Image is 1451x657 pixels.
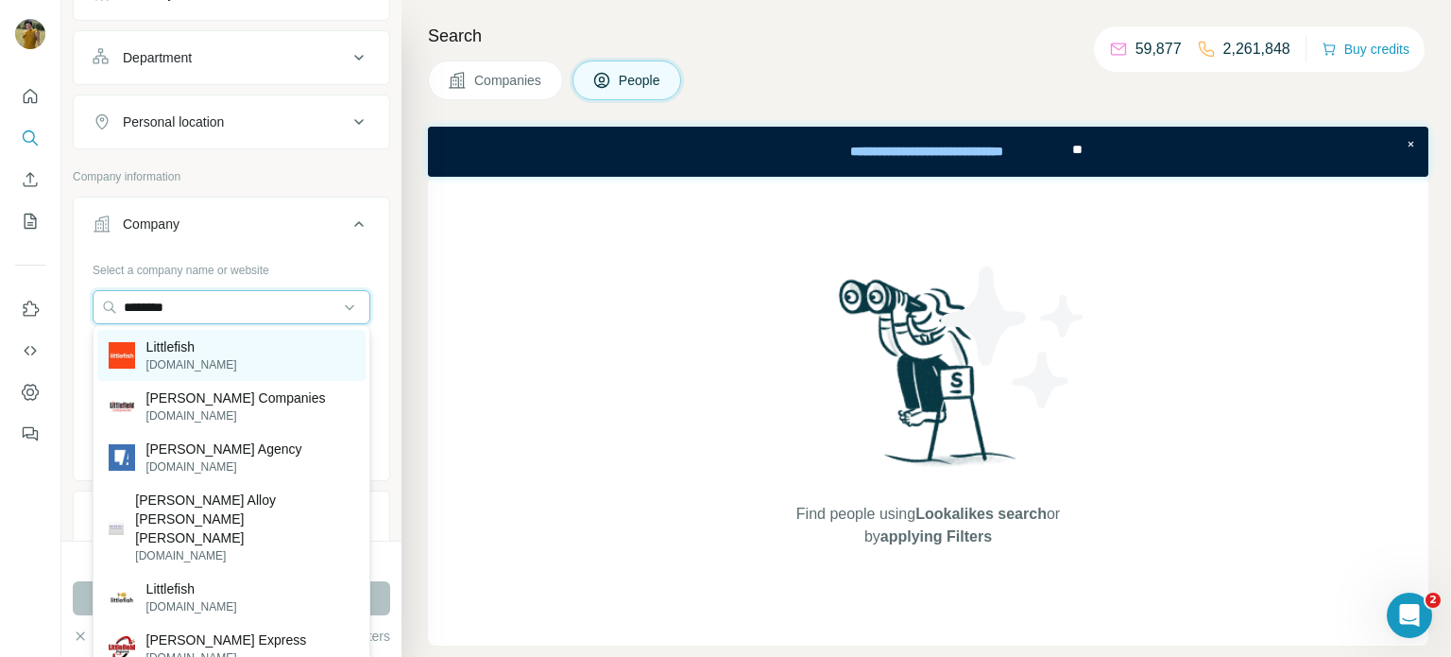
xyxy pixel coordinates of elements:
div: Personal location [123,112,224,131]
p: [PERSON_NAME] Alloy [PERSON_NAME] [PERSON_NAME] [135,491,354,547]
p: Company information [73,168,390,185]
button: Quick start [15,79,45,113]
button: Feedback [15,417,45,451]
div: Select a company name or website [93,254,370,279]
div: Company [123,215,179,233]
iframe: Intercom live chat [1387,593,1432,638]
iframe: Banner [428,127,1428,177]
p: Littlefish [146,337,237,356]
button: Industry [74,495,389,541]
span: Find people using or by [777,503,1079,548]
img: Littlefish [109,584,135,611]
p: [PERSON_NAME] Express [146,631,307,649]
p: [PERSON_NAME] Companies [146,389,326,407]
button: Personal location [74,99,389,145]
span: 2 [1425,593,1441,608]
img: Littlefield Companies [109,393,135,420]
h4: Search [428,23,1428,49]
p: [DOMAIN_NAME] [146,407,326,424]
span: Lookalikes search [915,506,1047,522]
div: Department [123,48,192,67]
p: [DOMAIN_NAME] [146,598,237,615]
p: [PERSON_NAME] Agency [146,440,302,458]
button: Company [74,201,389,254]
span: applying Filters [880,528,992,545]
button: Department [74,35,389,80]
button: Buy credits [1322,36,1409,62]
button: Clear [73,627,127,646]
button: Dashboard [15,375,45,409]
img: Surfe Illustration - Stars [929,252,1099,423]
span: People [619,71,662,90]
p: [DOMAIN_NAME] [146,458,302,475]
p: 59,877 [1135,38,1182,61]
img: Littlefield Agency [109,444,135,471]
img: Robbins Alloy Belinfante Littlefield [109,520,125,536]
span: Companies [474,71,543,90]
button: Search [15,121,45,155]
button: Enrich CSV [15,163,45,197]
button: Use Surfe on LinkedIn [15,292,45,326]
img: Avatar [15,19,45,49]
button: Use Surfe API [15,334,45,368]
img: Littlefish [109,342,135,369]
p: [DOMAIN_NAME] [146,356,237,373]
p: 2,261,848 [1223,38,1290,61]
img: Surfe Illustration - Woman searching with binoculars [830,274,1027,485]
p: Littlefish [146,579,237,598]
button: My lists [15,204,45,238]
p: [DOMAIN_NAME] [135,547,354,564]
